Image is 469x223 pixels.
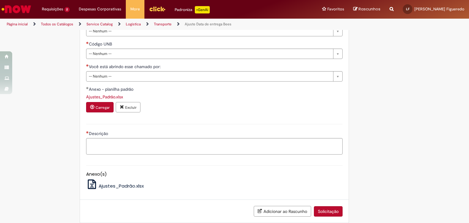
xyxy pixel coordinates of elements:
[86,183,144,189] a: Ajustes_Padrão.xlsx
[7,22,28,27] a: Página inicial
[89,86,135,92] span: Anexo - planilha padrão
[86,94,123,100] a: Download de Ajustes_Padrão.xlsx
[149,4,165,13] img: click_logo_yellow_360x200.png
[86,22,113,27] a: Service Catalog
[41,22,73,27] a: Todos os Catálogos
[89,64,162,69] span: Você está abrindo esse chamado por:
[130,6,140,12] span: More
[42,6,63,12] span: Requisições
[175,6,210,13] div: Padroniza
[358,6,380,12] span: Rascunhos
[86,87,89,89] span: Obrigatório Preenchido
[86,42,89,44] span: Necessários
[89,26,330,36] span: -- Nenhum --
[86,102,114,112] button: Carregar anexo de Anexo - planilha padrão Required
[353,6,380,12] a: Rascunhos
[79,6,121,12] span: Despesas Corporativas
[99,183,144,189] span: Ajustes_Padrão.xlsx
[64,7,70,12] span: 2
[86,172,343,177] h5: Anexo(s)
[195,6,210,13] p: +GenAi
[89,131,109,136] span: Descrição
[89,71,330,81] span: -- Nenhum --
[406,7,409,11] span: LF
[185,22,231,27] a: Ajuste Data de entrega Bees
[116,102,140,112] button: Excluir anexo Ajustes_Padrão.xlsx
[254,206,311,217] button: Adicionar ao Rascunho
[5,19,308,30] ul: Trilhas de página
[125,105,136,110] small: Excluir
[414,6,464,12] span: [PERSON_NAME] Figueredo
[89,41,113,47] span: Código UNB
[126,22,141,27] a: Logistica
[86,138,343,155] textarea: Descrição
[314,206,343,217] button: Solicitação
[96,105,110,110] small: Carregar
[1,3,32,15] img: ServiceNow
[154,22,172,27] a: Transporte
[327,6,344,12] span: Favoritos
[86,64,89,67] span: Necessários
[86,131,89,133] span: Necessários
[89,49,330,59] span: -- Nenhum --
